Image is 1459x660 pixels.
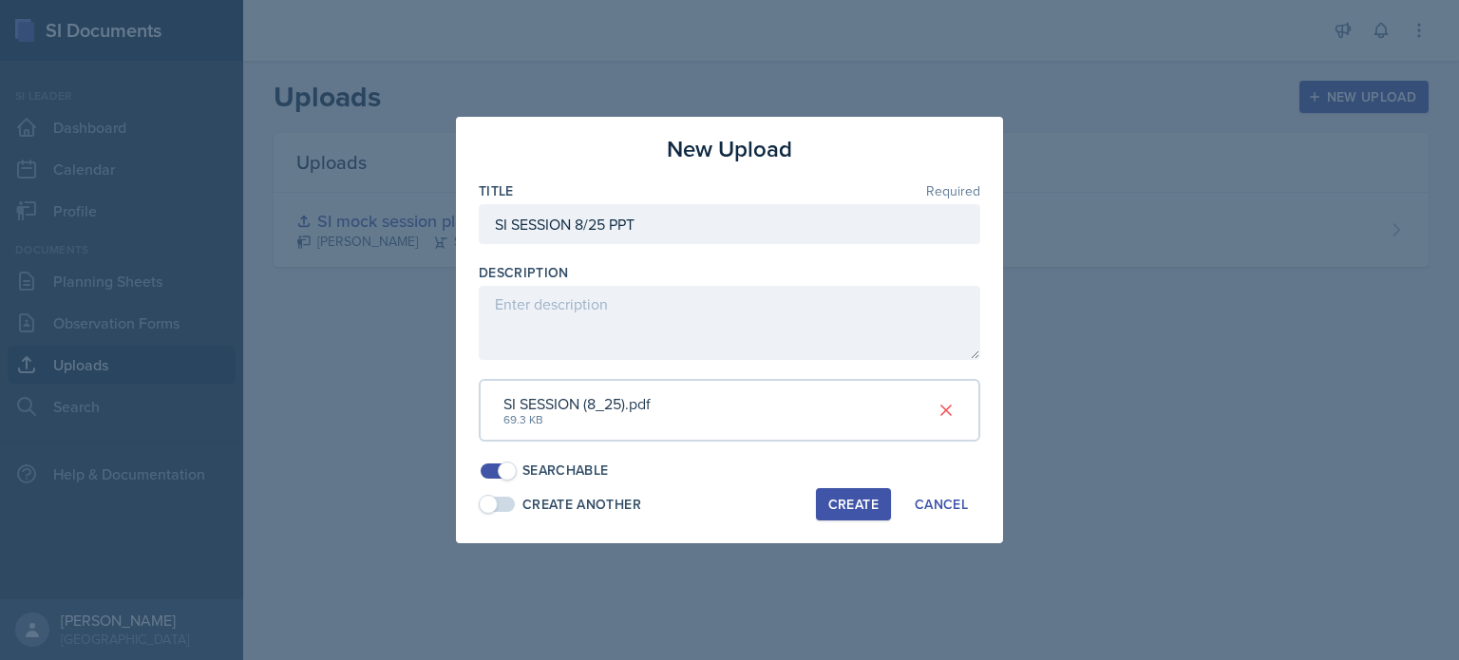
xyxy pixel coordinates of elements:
[816,488,891,520] button: Create
[522,461,609,481] div: Searchable
[902,488,980,520] button: Cancel
[479,181,514,200] label: Title
[915,497,968,512] div: Cancel
[926,184,980,198] span: Required
[667,132,792,166] h3: New Upload
[522,495,641,515] div: Create Another
[503,392,651,415] div: SI SESSION (8_25).pdf
[828,497,879,512] div: Create
[479,263,569,282] label: Description
[479,204,980,244] input: Enter title
[503,411,651,428] div: 69.3 KB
